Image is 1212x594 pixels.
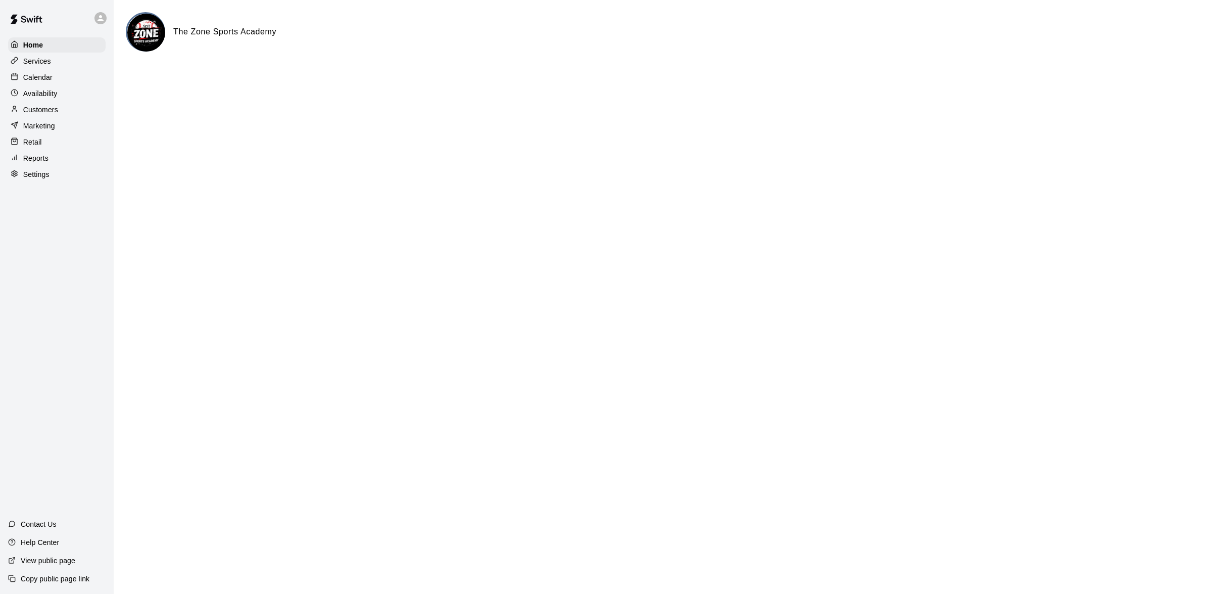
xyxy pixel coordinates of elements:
[23,72,53,82] p: Calendar
[173,25,276,38] h6: The Zone Sports Academy
[23,105,58,115] p: Customers
[8,151,106,166] a: Reports
[127,14,165,52] img: The Zone Sports Academy logo
[8,118,106,133] a: Marketing
[23,153,49,163] p: Reports
[21,574,89,584] p: Copy public page link
[23,56,51,66] p: Services
[21,556,75,566] p: View public page
[8,86,106,101] a: Availability
[8,102,106,117] a: Customers
[23,137,42,147] p: Retail
[23,121,55,131] p: Marketing
[21,537,59,547] p: Help Center
[23,169,50,179] p: Settings
[23,40,43,50] p: Home
[8,134,106,150] a: Retail
[23,88,58,99] p: Availability
[8,37,106,53] a: Home
[8,54,106,69] a: Services
[8,167,106,182] a: Settings
[8,70,106,85] a: Calendar
[21,519,57,529] p: Contact Us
